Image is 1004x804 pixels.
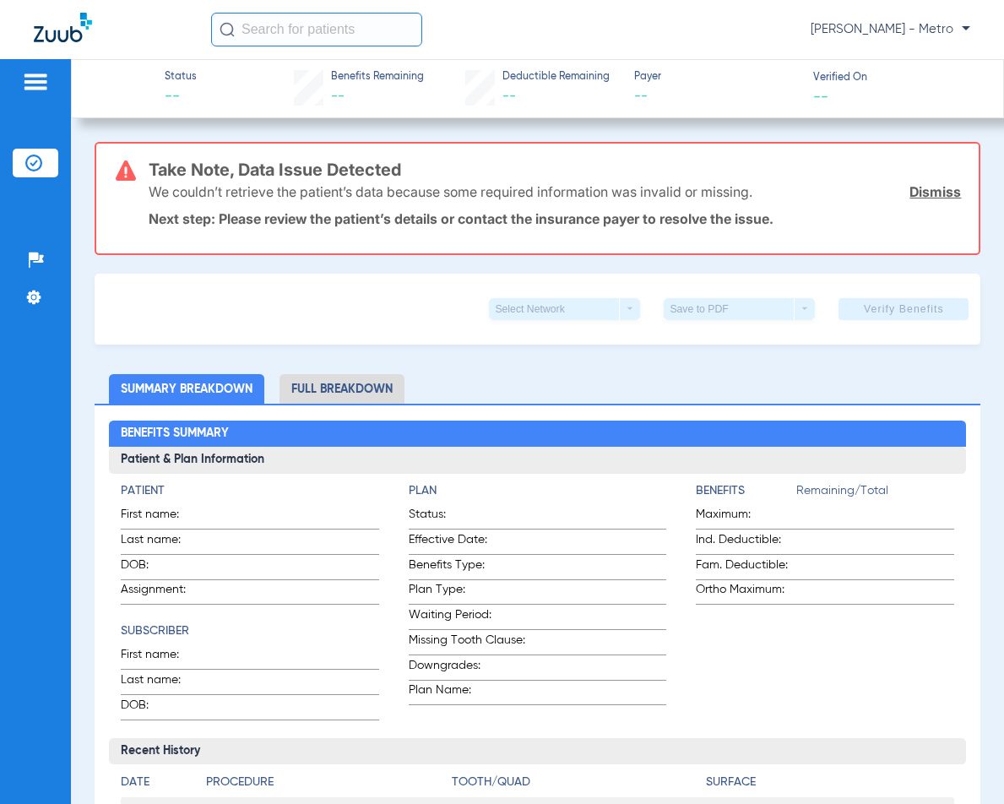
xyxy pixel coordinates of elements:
[121,482,379,500] h4: Patient
[121,531,204,554] span: Last name:
[109,421,966,448] h2: Benefits Summary
[279,374,404,404] li: Full Breakdown
[796,482,954,506] span: Remaining/Total
[409,606,533,629] span: Waiting Period:
[696,482,796,506] app-breakdown-title: Benefits
[211,13,422,46] input: Search for patients
[121,774,192,797] app-breakdown-title: Date
[706,774,954,791] h4: Surface
[121,697,204,720] span: DOB:
[696,581,796,604] span: Ortho Maximum:
[502,70,610,85] span: Deductible Remaining
[409,581,533,604] span: Plan Type:
[813,87,828,105] span: --
[220,22,235,37] img: Search Icon
[121,622,379,640] h4: Subscriber
[331,90,345,103] span: --
[452,774,700,797] app-breakdown-title: Tooth/Quad
[116,160,136,181] img: error-icon
[121,557,204,579] span: DOB:
[409,657,533,680] span: Downgrades:
[813,71,977,86] span: Verified On
[165,86,197,107] span: --
[452,774,700,791] h4: Tooth/Quad
[121,646,204,669] span: First name:
[109,447,966,474] h3: Patient & Plan Information
[121,774,192,791] h4: Date
[696,531,796,554] span: Ind. Deductible:
[206,774,446,797] app-breakdown-title: Procedure
[121,671,204,694] span: Last name:
[121,506,204,529] span: First name:
[149,210,962,227] p: Next step: Please review the patient’s details or contact the insurance payer to resolve the issue.
[409,632,533,655] span: Missing Tooth Clause:
[165,70,197,85] span: Status
[149,183,752,200] p: We couldn’t retrieve the patient’s data because some required information was invalid or missing.
[706,774,954,797] app-breakdown-title: Surface
[109,738,966,765] h3: Recent History
[696,557,796,579] span: Fam. Deductible:
[409,506,533,529] span: Status:
[811,21,970,38] span: [PERSON_NAME] - Metro
[409,531,533,554] span: Effective Date:
[22,72,49,92] img: hamburger-icon
[409,482,667,500] h4: Plan
[121,581,204,604] span: Assignment:
[331,70,424,85] span: Benefits Remaining
[206,774,446,791] h4: Procedure
[696,506,796,529] span: Maximum:
[409,557,533,579] span: Benefits Type:
[909,183,961,200] a: Dismiss
[634,86,798,107] span: --
[34,13,92,42] img: Zuub Logo
[109,374,264,404] li: Summary Breakdown
[409,682,533,704] span: Plan Name:
[502,90,516,103] span: --
[634,70,798,85] span: Payer
[696,482,796,500] h4: Benefits
[149,161,962,178] h3: Take Note, Data Issue Detected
